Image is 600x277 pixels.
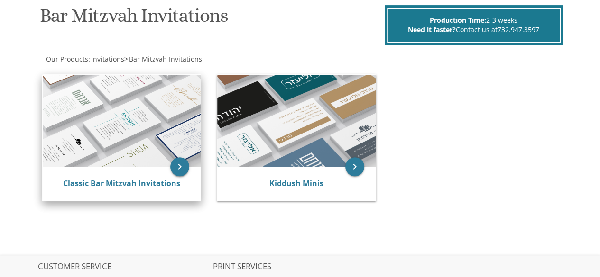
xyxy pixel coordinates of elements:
span: Need it faster? [408,25,456,34]
h2: PRINT SERVICES [213,262,387,272]
span: Invitations [91,54,124,63]
img: Kiddush Minis [217,75,376,167]
span: Production Time: [430,16,486,25]
a: Our Products [45,54,88,63]
span: Bar Mitzvah Invitations [129,54,202,63]
a: keyboard_arrow_right [170,157,189,176]
div: : [38,54,300,64]
span: > [124,54,202,63]
h1: Bar Mitzvah Invitations [40,5,382,33]
a: Bar Mitzvah Invitations [128,54,202,63]
a: Kiddush Minis [269,178,323,188]
a: keyboard_arrow_right [345,157,364,176]
a: Classic Bar Mitzvah Invitations [63,178,180,188]
div: 2-3 weeks Contact us at [387,8,561,43]
img: Classic Bar Mitzvah Invitations [43,75,201,167]
a: Invitations [90,54,124,63]
h2: CUSTOMER SERVICE [38,262,212,272]
a: 732.947.3597 [498,25,539,34]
